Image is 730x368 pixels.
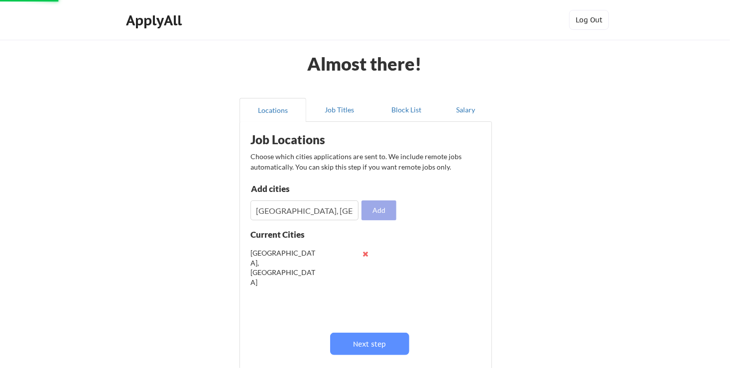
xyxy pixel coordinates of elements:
[306,98,373,122] button: Job Titles
[250,248,316,287] div: [GEOGRAPHIC_DATA], [GEOGRAPHIC_DATA]
[251,184,354,193] div: Add cities
[295,55,434,73] div: Almost there!
[330,333,409,355] button: Next step
[250,200,359,220] input: Type here...
[126,12,185,29] div: ApplyAll
[440,98,492,122] button: Salary
[250,230,326,239] div: Current Cities
[373,98,440,122] button: Block List
[240,98,306,122] button: Locations
[569,10,609,30] button: Log Out
[250,151,480,172] div: Choose which cities applications are sent to. We include remote jobs automatically. You can skip ...
[250,134,376,146] div: Job Locations
[362,200,396,220] button: Add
